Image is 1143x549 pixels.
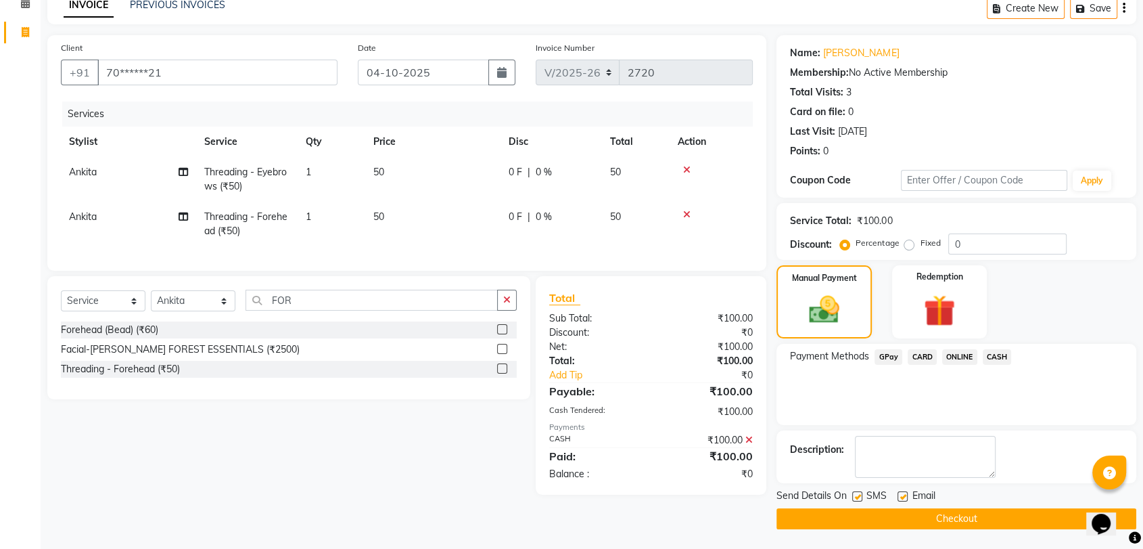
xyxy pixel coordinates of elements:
[651,383,764,399] div: ₹100.00
[901,170,1067,191] input: Enter Offer / Coupon Code
[539,354,651,368] div: Total:
[246,290,498,311] input: Search or Scan
[539,340,651,354] div: Net:
[651,326,764,340] div: ₹0
[651,405,764,419] div: ₹100.00
[69,166,97,178] span: Ankita
[539,368,670,382] a: Add Tip
[848,105,854,119] div: 0
[539,311,651,326] div: Sub Total:
[790,66,849,80] div: Membership:
[61,362,180,376] div: Threading - Forehead (₹50)
[799,292,848,327] img: _cash.svg
[908,349,937,365] span: CARD
[358,42,376,54] label: Date
[61,42,83,54] label: Client
[298,127,365,157] th: Qty
[61,323,158,337] div: Forehead (Bead) (₹60)
[942,349,977,365] span: ONLINE
[866,489,887,506] span: SMS
[373,211,384,223] span: 50
[549,422,753,433] div: Payments
[823,46,899,60] a: [PERSON_NAME]
[61,343,300,357] div: Facial-[PERSON_NAME] FOREST ESSENTIALS (₹2500)
[651,448,764,464] div: ₹100.00
[914,291,964,330] img: _gift.svg
[61,127,196,157] th: Stylist
[196,127,298,157] th: Service
[790,214,852,228] div: Service Total:
[204,166,287,192] span: Threading - Eyebrows (₹50)
[539,383,651,399] div: Payable:
[670,127,753,157] th: Action
[651,433,764,447] div: ₹100.00
[204,211,287,237] span: Threading - Forehead (₹50)
[306,211,311,223] span: 1
[823,144,829,158] div: 0
[792,272,857,284] label: Manual Payment
[916,271,962,283] label: Redemption
[790,46,820,60] div: Name:
[651,311,764,326] div: ₹100.00
[539,433,651,447] div: CASH
[528,210,530,224] span: |
[373,166,384,178] span: 50
[549,291,580,305] span: Total
[651,340,764,354] div: ₹100.00
[670,368,763,382] div: ₹0
[776,508,1136,529] button: Checkout
[983,349,1012,365] span: CASH
[776,489,847,506] span: Send Details On
[539,326,651,340] div: Discount:
[790,105,845,119] div: Card on file:
[856,237,899,249] label: Percentage
[536,42,594,54] label: Invoice Number
[790,66,1123,80] div: No Active Membership
[651,467,764,481] div: ₹0
[838,125,867,139] div: [DATE]
[790,349,869,364] span: Payment Methods
[610,211,621,223] span: 50
[857,214,892,228] div: ₹100.00
[500,127,602,157] th: Disc
[846,85,852,100] div: 3
[790,238,832,252] div: Discount:
[528,165,530,179] span: |
[1073,171,1111,191] button: Apply
[69,211,97,223] span: Ankita
[602,127,670,157] th: Total
[536,210,552,224] span: 0 %
[651,354,764,368] div: ₹100.00
[97,60,337,85] input: Search by Name/Mobile/Email/Code
[62,102,763,127] div: Services
[790,85,843,100] div: Total Visits:
[539,405,651,419] div: Cash Tendered:
[365,127,500,157] th: Price
[509,165,522,179] span: 0 F
[306,166,311,178] span: 1
[874,349,902,365] span: GPay
[539,448,651,464] div: Paid:
[790,125,835,139] div: Last Visit:
[790,173,901,188] div: Coupon Code
[920,237,940,249] label: Fixed
[536,165,552,179] span: 0 %
[509,210,522,224] span: 0 F
[610,166,621,178] span: 50
[912,489,935,506] span: Email
[1086,495,1129,535] iframe: chat widget
[61,60,99,85] button: +91
[790,144,820,158] div: Points:
[790,443,844,457] div: Description:
[539,467,651,481] div: Balance :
